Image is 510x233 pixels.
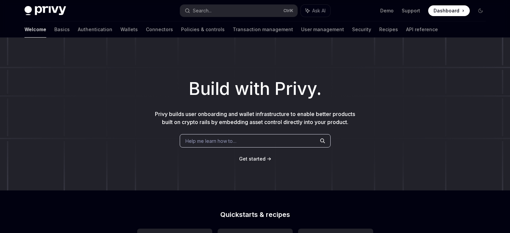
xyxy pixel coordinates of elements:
[78,21,112,38] a: Authentication
[406,21,438,38] a: API reference
[120,21,138,38] a: Wallets
[155,111,355,125] span: Privy builds user onboarding and wallet infrastructure to enable better products built on crypto ...
[146,21,173,38] a: Connectors
[54,21,70,38] a: Basics
[428,5,470,16] a: Dashboard
[380,7,394,14] a: Demo
[475,5,486,16] button: Toggle dark mode
[180,5,297,17] button: Search...CtrlK
[352,21,371,38] a: Security
[24,6,66,15] img: dark logo
[379,21,398,38] a: Recipes
[239,156,266,162] a: Get started
[434,7,459,14] span: Dashboard
[11,76,499,102] h1: Build with Privy.
[233,21,293,38] a: Transaction management
[24,21,46,38] a: Welcome
[193,7,212,15] div: Search...
[137,211,373,218] h2: Quickstarts & recipes
[301,5,330,17] button: Ask AI
[301,21,344,38] a: User management
[312,7,326,14] span: Ask AI
[402,7,420,14] a: Support
[283,8,293,13] span: Ctrl K
[181,21,225,38] a: Policies & controls
[185,137,236,144] span: Help me learn how to…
